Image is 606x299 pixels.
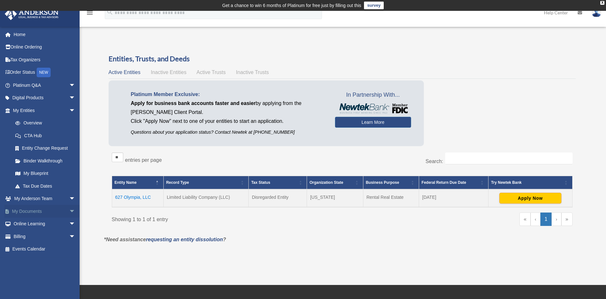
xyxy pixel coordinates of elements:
td: Limited Liability Company (LLC) [163,189,248,207]
a: My Entitiesarrow_drop_down [4,104,82,117]
a: Overview [9,117,79,130]
span: Organization State [310,180,343,185]
a: Tax Organizers [4,53,85,66]
th: Business Purpose: Activate to sort [363,176,419,190]
a: requesting an entity dissolution [146,237,223,242]
th: Try Newtek Bank : Activate to sort [488,176,572,190]
a: My Blueprint [9,167,82,180]
a: 1 [540,213,552,226]
a: menu [86,11,94,17]
a: Online Learningarrow_drop_down [4,218,85,230]
td: Rental Real Estate [363,189,419,207]
a: survey [364,2,384,9]
th: Organization State: Activate to sort [307,176,363,190]
span: arrow_drop_down [69,79,82,92]
div: NEW [37,68,51,77]
i: search [106,9,113,16]
a: Online Ordering [4,41,85,54]
th: Tax Status: Activate to sort [248,176,307,190]
label: Search: [425,159,443,164]
a: CTA Hub [9,129,82,142]
span: Inactive Entities [151,70,186,75]
a: My Documentsarrow_drop_down [4,205,85,218]
h3: Entities, Trusts, and Deeds [109,54,576,64]
a: Order StatusNEW [4,66,85,79]
a: Binder Walkthrough [9,154,82,167]
p: Click "Apply Now" next to one of your entities to start an application. [131,117,325,126]
a: Digital Productsarrow_drop_down [4,92,85,104]
span: Active Trusts [196,70,226,75]
a: First [519,213,531,226]
td: Disregarded Entity [248,189,307,207]
td: 627 Olympia, LLC [112,189,163,207]
span: arrow_drop_down [69,92,82,105]
span: Entity Name [115,180,137,185]
td: [US_STATE] [307,189,363,207]
span: Federal Return Due Date [422,180,466,185]
span: Apply for business bank accounts faster and easier [131,101,256,106]
button: Apply Now [499,193,561,204]
span: arrow_drop_down [69,218,82,231]
th: Record Type: Activate to sort [163,176,248,190]
span: In Partnership With... [335,90,411,100]
span: arrow_drop_down [69,104,82,117]
p: by applying from the [PERSON_NAME] Client Portal. [131,99,325,117]
span: Record Type [166,180,189,185]
a: My Anderson Teamarrow_drop_down [4,192,85,205]
div: Showing 1 to 1 of 1 entry [112,213,338,224]
a: Entity Change Request [9,142,82,155]
label: entries per page [125,157,162,163]
span: arrow_drop_down [69,205,82,218]
img: User Pic [592,8,601,17]
th: Federal Return Due Date: Activate to sort [419,176,488,190]
img: NewtekBankLogoSM.png [338,103,408,114]
em: *Need assistance ? [104,237,226,242]
a: Platinum Q&Aarrow_drop_down [4,79,85,92]
i: menu [86,9,94,17]
a: Tax Due Dates [9,180,82,192]
a: Learn More [335,117,411,128]
td: [DATE] [419,189,488,207]
a: Last [561,213,573,226]
a: Home [4,28,85,41]
th: Entity Name: Activate to invert sorting [112,176,163,190]
div: Get a chance to win 6 months of Platinum for free just by filling out this [222,2,361,9]
span: Tax Status [251,180,270,185]
a: Billingarrow_drop_down [4,230,85,243]
span: arrow_drop_down [69,192,82,206]
p: Questions about your application status? Contact Newtek at [PHONE_NUMBER] [131,128,325,136]
img: Anderson Advisors Platinum Portal [3,8,61,20]
div: close [600,1,604,5]
span: arrow_drop_down [69,230,82,243]
span: Active Entities [109,70,140,75]
a: Previous [531,213,540,226]
a: Events Calendar [4,243,85,256]
a: Next [552,213,561,226]
span: Inactive Trusts [236,70,269,75]
span: Business Purpose [366,180,399,185]
p: Platinum Member Exclusive: [131,90,325,99]
div: Try Newtek Bank [491,179,563,186]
